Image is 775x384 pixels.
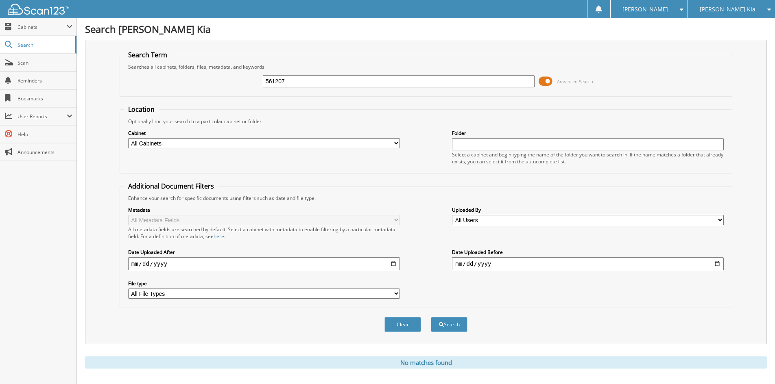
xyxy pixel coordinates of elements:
label: Date Uploaded After [128,249,400,256]
div: Enhance your search for specific documents using filters such as date and file type. [124,195,728,202]
span: Bookmarks [17,95,72,102]
span: Scan [17,59,72,66]
span: [PERSON_NAME] Kia [700,7,755,12]
button: Search [431,317,467,332]
a: here [214,233,224,240]
span: User Reports [17,113,67,120]
span: Advanced Search [557,78,593,85]
span: Search [17,41,71,48]
input: start [128,257,400,270]
div: Select a cabinet and begin typing the name of the folder you want to search in. If the name match... [452,151,724,165]
span: [PERSON_NAME] [622,7,668,12]
span: Help [17,131,72,138]
img: scan123-logo-white.svg [8,4,69,15]
h1: Search [PERSON_NAME] Kia [85,22,767,36]
label: Metadata [128,206,400,213]
legend: Search Term [124,50,171,59]
div: No matches found [85,356,767,369]
span: Reminders [17,77,72,84]
div: Searches all cabinets, folders, files, metadata, and keywords [124,63,728,70]
input: end [452,257,724,270]
legend: Location [124,105,159,114]
label: Uploaded By [452,206,724,213]
label: File type [128,280,400,287]
span: Announcements [17,149,72,156]
span: Cabinets [17,24,67,30]
label: Date Uploaded Before [452,249,724,256]
div: All metadata fields are searched by default. Select a cabinet with metadata to enable filtering b... [128,226,400,240]
legend: Additional Document Filters [124,182,218,191]
label: Cabinet [128,130,400,137]
label: Folder [452,130,724,137]
div: Optionally limit your search to a particular cabinet or folder [124,118,728,125]
button: Clear [384,317,421,332]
